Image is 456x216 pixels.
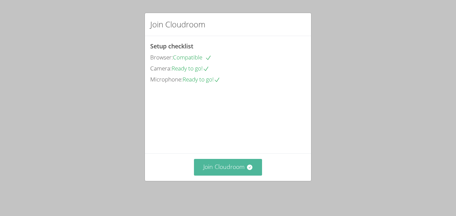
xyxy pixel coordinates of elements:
span: Ready to go! [172,64,209,72]
span: Ready to go! [183,75,220,83]
span: Camera: [150,64,172,72]
h2: Join Cloudroom [150,18,205,30]
span: Browser: [150,53,173,61]
span: Microphone: [150,75,183,83]
button: Join Cloudroom [194,159,262,175]
span: Compatible [173,53,212,61]
span: Setup checklist [150,42,193,50]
